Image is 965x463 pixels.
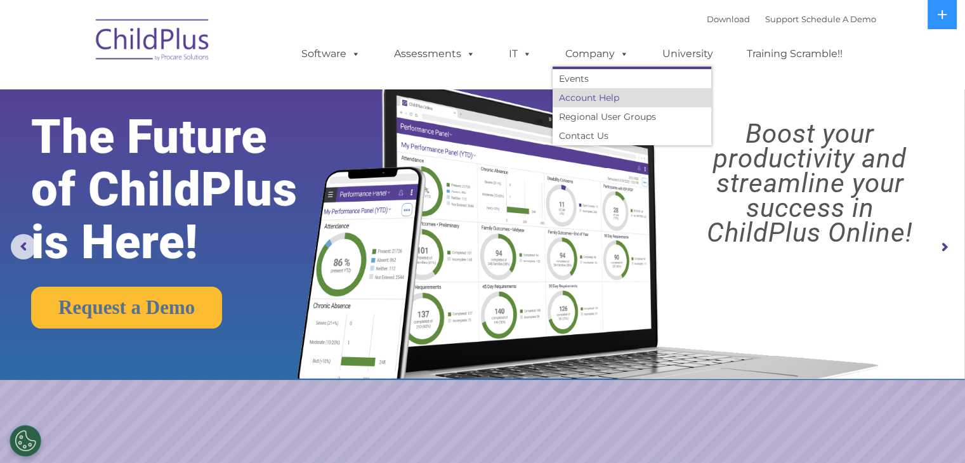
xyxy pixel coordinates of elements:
a: Events [553,69,711,88]
a: Company [553,41,641,67]
span: Phone number [176,136,230,145]
rs-layer: The Future of ChildPlus is Here! [31,110,339,268]
a: Download [707,14,750,24]
a: Training Scramble!! [734,41,855,67]
span: Last name [176,84,215,93]
a: Software [289,41,373,67]
rs-layer: Boost your productivity and streamline your success in ChildPlus Online! [667,121,953,245]
button: Cookies Settings [10,425,41,457]
font: | [707,14,876,24]
a: IT [496,41,544,67]
a: Schedule A Demo [801,14,876,24]
a: University [650,41,726,67]
a: Account Help [553,88,711,107]
a: Contact Us [553,126,711,145]
a: Request a Demo [31,287,222,329]
a: Support [765,14,799,24]
img: ChildPlus by Procare Solutions [89,10,216,74]
a: Assessments [381,41,488,67]
a: Regional User Groups [553,107,711,126]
